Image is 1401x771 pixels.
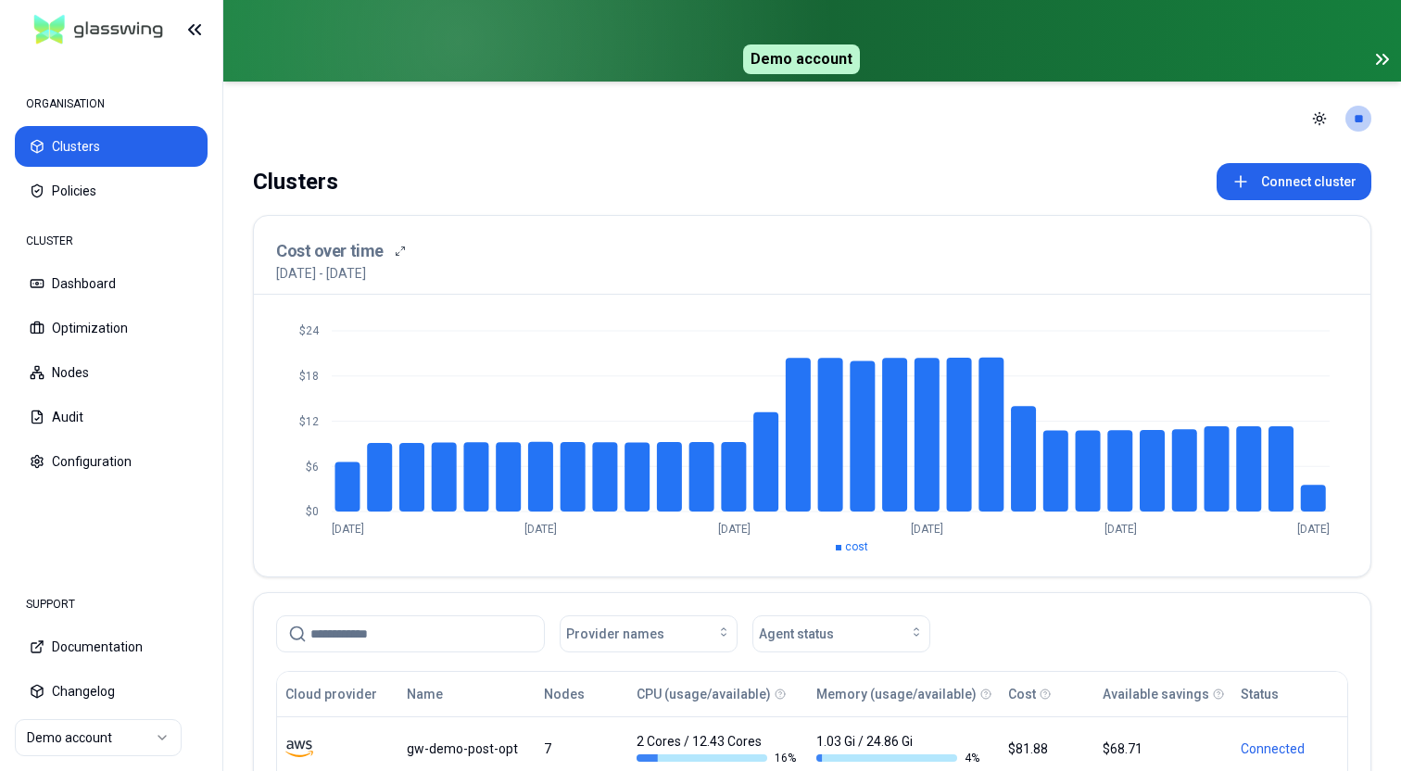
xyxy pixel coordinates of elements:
[1008,739,1085,758] div: $81.88
[718,523,751,536] tspan: [DATE]
[637,732,800,765] div: 2 Cores / 12.43 Cores
[15,171,208,211] button: Policies
[407,739,525,758] div: gw-demo-post-opt
[524,523,557,536] tspan: [DATE]
[332,523,364,536] tspan: [DATE]
[15,586,208,623] div: SUPPORT
[637,751,800,765] div: 16 %
[1008,676,1036,713] button: Cost
[743,44,860,74] span: Demo account
[276,264,366,283] p: [DATE] - [DATE]
[27,8,170,52] img: GlassWing
[560,615,738,652] button: Provider names
[1217,163,1371,200] button: Connect cluster
[407,676,443,713] button: Name
[253,163,338,200] div: Clusters
[15,397,208,437] button: Audit
[1103,739,1224,758] div: $68.71
[285,676,377,713] button: Cloud provider
[15,263,208,304] button: Dashboard
[544,676,585,713] button: Nodes
[816,751,979,765] div: 4 %
[15,626,208,667] button: Documentation
[911,523,943,536] tspan: [DATE]
[637,676,771,713] button: CPU (usage/available)
[15,85,208,122] div: ORGANISATION
[1103,676,1209,713] button: Available savings
[306,461,319,474] tspan: $6
[544,739,620,758] div: 7
[299,415,319,428] tspan: $12
[285,735,313,763] img: aws
[1297,523,1330,536] tspan: [DATE]
[759,625,834,643] span: Agent status
[1241,685,1279,703] div: Status
[1104,523,1137,536] tspan: [DATE]
[845,540,868,553] span: cost
[276,238,384,264] h3: Cost over time
[15,441,208,482] button: Configuration
[299,324,320,337] tspan: $24
[752,615,930,652] button: Agent status
[816,676,977,713] button: Memory (usage/available)
[566,625,664,643] span: Provider names
[1241,739,1339,758] div: Connected
[15,126,208,167] button: Clusters
[816,732,979,765] div: 1.03 Gi / 24.86 Gi
[299,370,319,383] tspan: $18
[306,505,319,518] tspan: $0
[15,308,208,348] button: Optimization
[15,671,208,712] button: Changelog
[15,352,208,393] button: Nodes
[15,222,208,259] div: CLUSTER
